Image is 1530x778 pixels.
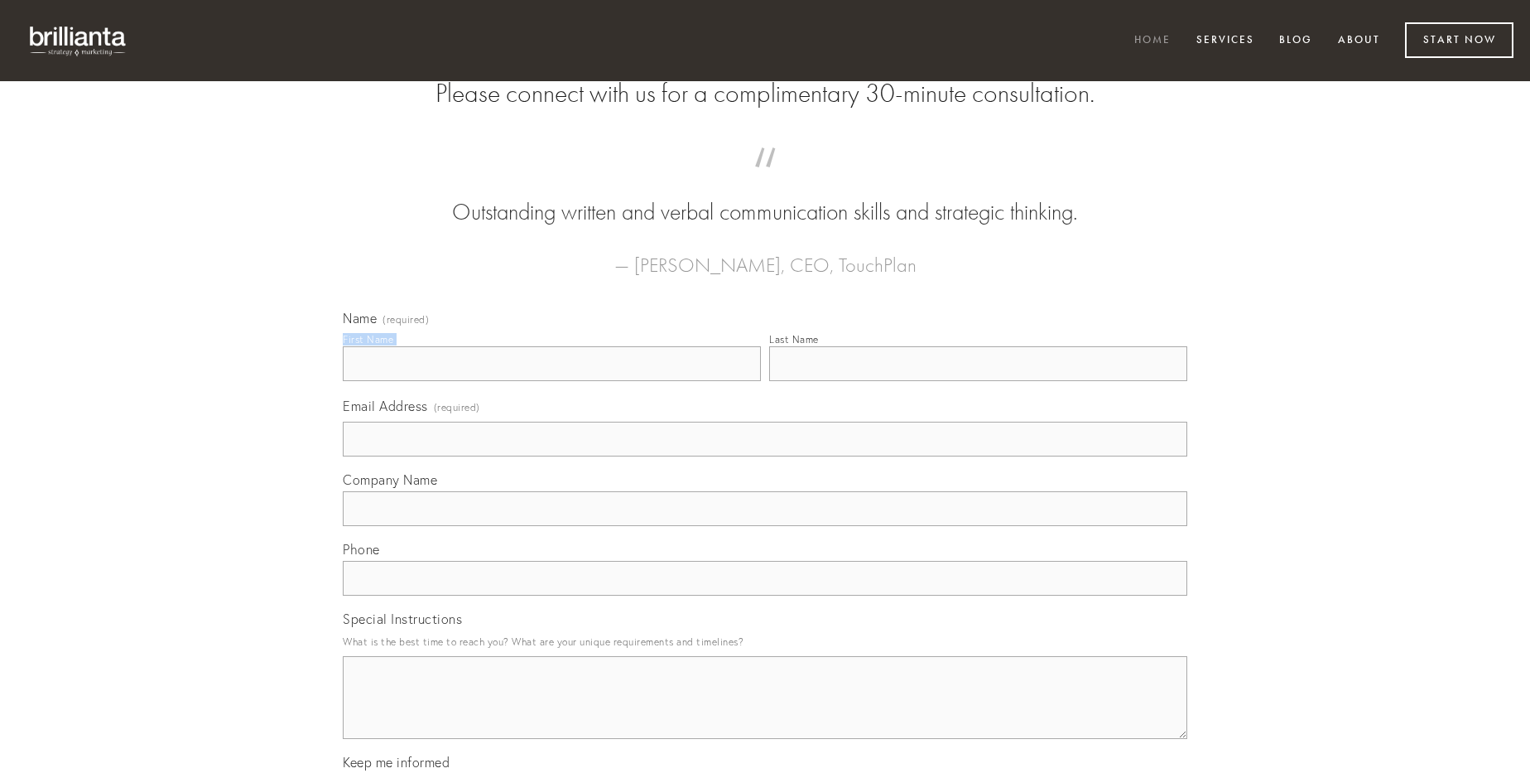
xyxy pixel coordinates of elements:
[343,310,377,326] span: Name
[434,396,480,418] span: (required)
[343,78,1187,109] h2: Please connect with us for a complimentary 30-minute consultation.
[369,229,1161,282] figcaption: — [PERSON_NAME], CEO, TouchPlan
[343,631,1187,653] p: What is the best time to reach you? What are your unique requirements and timelines?
[1268,27,1323,55] a: Blog
[769,333,819,346] div: Last Name
[17,17,141,65] img: brillianta - research, strategy, marketing
[1327,27,1391,55] a: About
[1123,27,1181,55] a: Home
[343,471,437,488] span: Company Name
[343,611,462,627] span: Special Instructions
[369,164,1161,196] span: “
[343,398,428,414] span: Email Address
[343,333,393,346] div: First Name
[343,754,450,771] span: Keep me informed
[1186,27,1265,55] a: Services
[343,541,380,558] span: Phone
[1405,22,1513,58] a: Start Now
[369,164,1161,229] blockquote: Outstanding written and verbal communication skills and strategic thinking.
[382,315,429,325] span: (required)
